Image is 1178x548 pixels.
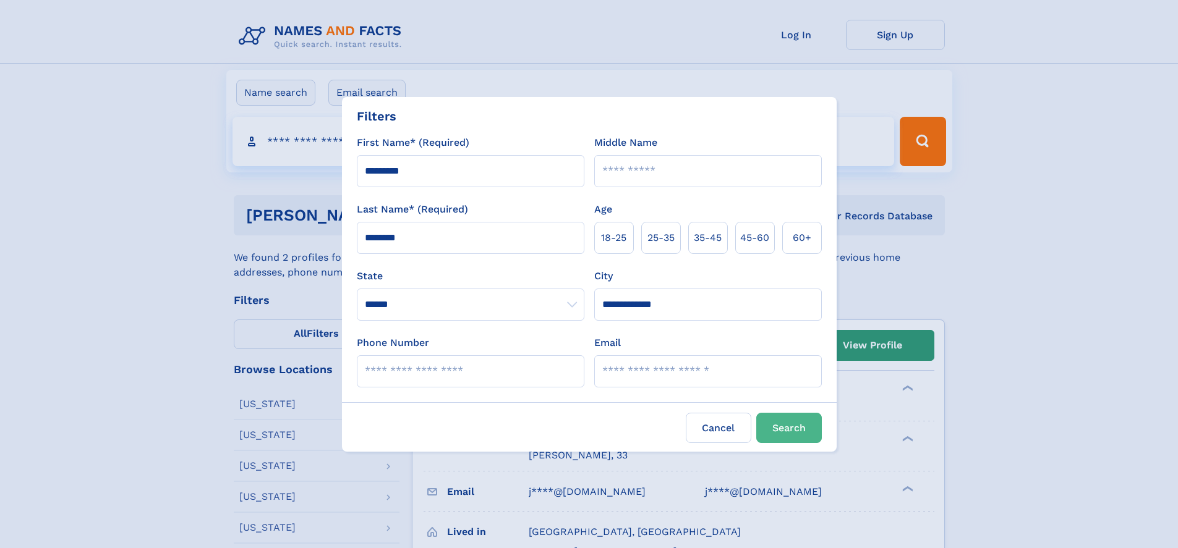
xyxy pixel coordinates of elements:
span: 45‑60 [740,230,769,245]
label: Age [594,202,612,217]
button: Search [756,413,822,443]
label: Cancel [686,413,751,443]
label: Phone Number [357,335,429,350]
label: First Name* (Required) [357,135,469,150]
span: 60+ [793,230,811,245]
label: Last Name* (Required) [357,202,468,217]
label: City [594,269,613,284]
label: Middle Name [594,135,657,150]
label: State [357,269,584,284]
div: Filters [357,107,396,125]
span: 18‑25 [601,230,626,245]
span: 35‑45 [694,230,722,245]
label: Email [594,335,621,350]
span: 25‑35 [647,230,675,245]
